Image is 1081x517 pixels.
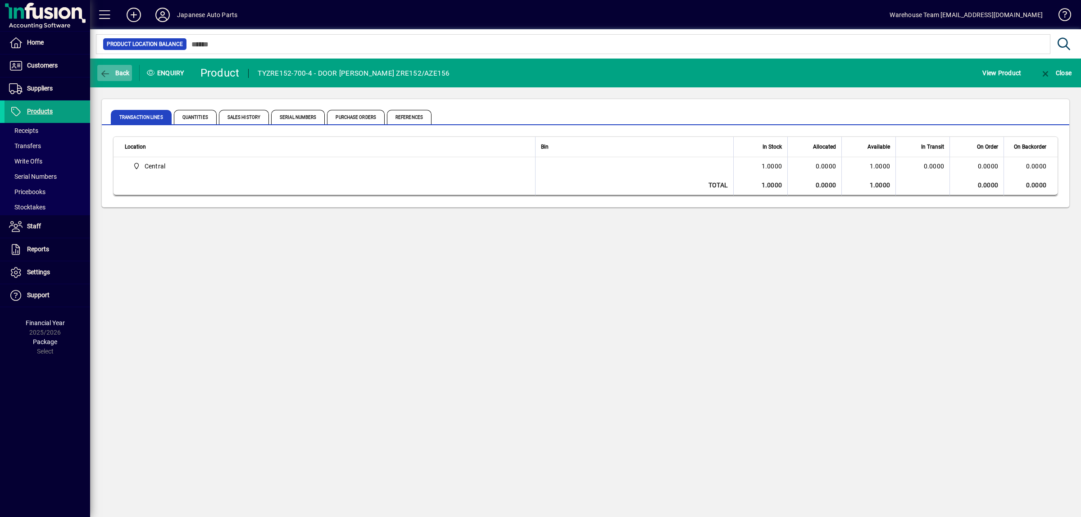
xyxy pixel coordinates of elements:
[841,175,895,195] td: 1.0000
[27,268,50,276] span: Settings
[174,110,217,124] span: Quantities
[27,291,50,299] span: Support
[9,173,57,180] span: Serial Numbers
[5,169,90,184] a: Serial Numbers
[541,142,549,152] span: Bin
[9,142,41,150] span: Transfers
[387,110,431,124] span: References
[27,62,58,69] span: Customers
[27,245,49,253] span: Reports
[148,7,177,23] button: Profile
[924,163,945,170] span: 0.0000
[9,127,38,134] span: Receipts
[9,158,42,165] span: Write Offs
[9,188,45,195] span: Pricebooks
[26,319,65,327] span: Financial Year
[1004,175,1058,195] td: 0.0000
[841,157,895,175] td: 1.0000
[219,110,269,124] span: Sales History
[5,54,90,77] a: Customers
[145,162,166,171] span: Central
[27,108,53,115] span: Products
[733,157,787,175] td: 1.0000
[5,138,90,154] a: Transfers
[868,142,890,152] span: Available
[1014,142,1046,152] span: On Backorder
[97,65,132,81] button: Back
[921,142,944,152] span: In Transit
[9,204,45,211] span: Stocktakes
[5,215,90,238] a: Staff
[5,261,90,284] a: Settings
[27,85,53,92] span: Suppliers
[813,142,836,152] span: Allocated
[1004,157,1058,175] td: 0.0000
[5,154,90,169] a: Write Offs
[271,110,325,124] span: Serial Numbers
[177,8,237,22] div: Japanese Auto Parts
[787,175,841,195] td: 0.0000
[978,162,999,171] span: 0.0000
[107,40,183,49] span: Product Location Balance
[982,66,1021,80] span: View Product
[5,123,90,138] a: Receipts
[1038,65,1074,81] button: Close
[119,7,148,23] button: Add
[140,66,194,80] div: Enquiry
[327,110,385,124] span: Purchase Orders
[1031,65,1081,81] app-page-header-button: Close enquiry
[90,65,140,81] app-page-header-button: Back
[816,163,836,170] span: 0.0000
[949,175,1004,195] td: 0.0000
[5,77,90,100] a: Suppliers
[5,238,90,261] a: Reports
[733,175,787,195] td: 1.0000
[111,110,172,124] span: Transaction Lines
[977,142,998,152] span: On Order
[5,200,90,215] a: Stocktakes
[5,184,90,200] a: Pricebooks
[5,284,90,307] a: Support
[27,222,41,230] span: Staff
[1052,2,1070,31] a: Knowledge Base
[763,142,782,152] span: In Stock
[258,66,450,81] div: TYZRE152-700-4 - DOOR [PERSON_NAME] ZRE152/AZE156
[5,32,90,54] a: Home
[125,142,146,152] span: Location
[535,175,733,195] td: Total
[129,161,525,172] span: Central
[33,338,57,345] span: Package
[1040,69,1072,77] span: Close
[27,39,44,46] span: Home
[100,69,130,77] span: Back
[890,8,1043,22] div: Warehouse Team [EMAIL_ADDRESS][DOMAIN_NAME]
[980,65,1023,81] button: View Product
[200,66,240,80] div: Product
